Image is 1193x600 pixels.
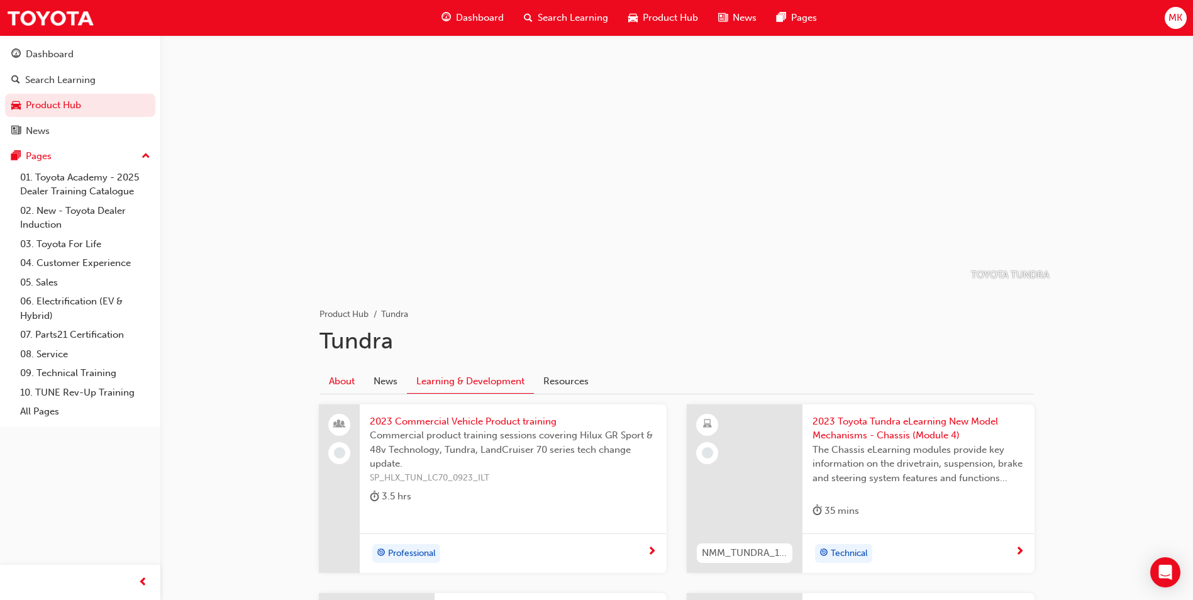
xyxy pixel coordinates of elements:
span: Dashboard [456,11,504,25]
a: 2023 Commercial Vehicle Product trainingCommercial product training sessions covering Hilux GR Sp... [319,404,667,573]
span: target-icon [819,545,828,562]
a: Resources [534,369,598,393]
a: News [5,119,155,143]
span: people-icon [335,416,344,433]
span: Search Learning [538,11,608,25]
span: guage-icon [11,49,21,60]
a: About [319,369,364,393]
span: target-icon [377,545,386,562]
span: MK [1168,11,1182,25]
span: duration-icon [813,503,822,519]
button: Pages [5,145,155,168]
span: 2023 Commercial Vehicle Product training [370,414,657,429]
a: 03. Toyota For Life [15,235,155,254]
a: pages-iconPages [767,5,827,31]
span: 2023 Toyota Tundra eLearning New Model Mechanisms - Chassis (Module 4) [813,414,1024,443]
button: MK [1165,7,1187,29]
h1: Tundra [319,327,1034,355]
div: News [26,124,50,138]
a: 10. TUNE Rev-Up Training [15,383,155,403]
span: prev-icon [138,575,148,591]
p: TOYOTA TUNDRA [971,268,1049,282]
span: NMM_TUNDRA_112023_MODULE_4 [702,546,787,560]
span: Pages [791,11,817,25]
a: Product Hub [319,309,369,319]
a: Learning & Development [407,369,534,394]
a: 02. New - Toyota Dealer Induction [15,201,155,235]
div: 35 mins [813,503,859,519]
a: All Pages [15,402,155,421]
a: 05. Sales [15,273,155,292]
span: The Chassis eLearning modules provide key information on the drivetrain, suspension, brake and st... [813,443,1024,486]
span: search-icon [524,10,533,26]
span: learningResourceType_ELEARNING-icon [703,416,712,433]
span: car-icon [628,10,638,26]
img: Trak [6,4,94,32]
span: guage-icon [441,10,451,26]
span: learningRecordVerb_NONE-icon [334,447,345,458]
span: next-icon [1015,547,1024,558]
span: News [733,11,757,25]
a: NMM_TUNDRA_112023_MODULE_42023 Toyota Tundra eLearning New Model Mechanisms - Chassis (Module 4)T... [687,404,1035,573]
span: Professional [388,547,436,561]
span: SP_HLX_TUN_LC70_0923_ILT [370,471,657,486]
button: DashboardSearch LearningProduct HubNews [5,40,155,145]
a: 08. Service [15,345,155,364]
span: learningRecordVerb_NONE-icon [702,447,713,458]
span: duration-icon [370,489,379,504]
a: News [364,369,407,393]
span: Technical [831,547,868,561]
a: 06. Electrification (EV & Hybrid) [15,292,155,325]
span: news-icon [718,10,728,26]
a: guage-iconDashboard [431,5,514,31]
a: news-iconNews [708,5,767,31]
span: pages-icon [777,10,786,26]
div: Dashboard [26,47,74,62]
span: next-icon [647,547,657,558]
a: 09. Technical Training [15,364,155,383]
span: news-icon [11,126,21,137]
a: Dashboard [5,43,155,66]
span: Product Hub [643,11,698,25]
div: Open Intercom Messenger [1150,557,1180,587]
a: Search Learning [5,69,155,92]
a: 04. Customer Experience [15,253,155,273]
li: Tundra [381,308,408,322]
a: 07. Parts21 Certification [15,325,155,345]
div: Pages [26,149,52,164]
a: search-iconSearch Learning [514,5,618,31]
span: car-icon [11,100,21,111]
span: search-icon [11,75,20,86]
div: 3.5 hrs [370,489,411,504]
a: Product Hub [5,94,155,117]
span: up-icon [141,148,150,165]
a: 01. Toyota Academy - 2025 Dealer Training Catalogue [15,168,155,201]
div: Search Learning [25,73,96,87]
a: car-iconProduct Hub [618,5,708,31]
span: pages-icon [11,151,21,162]
span: Commercial product training sessions covering Hilux GR Sport & 48v Technology, Tundra, LandCruise... [370,428,657,471]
